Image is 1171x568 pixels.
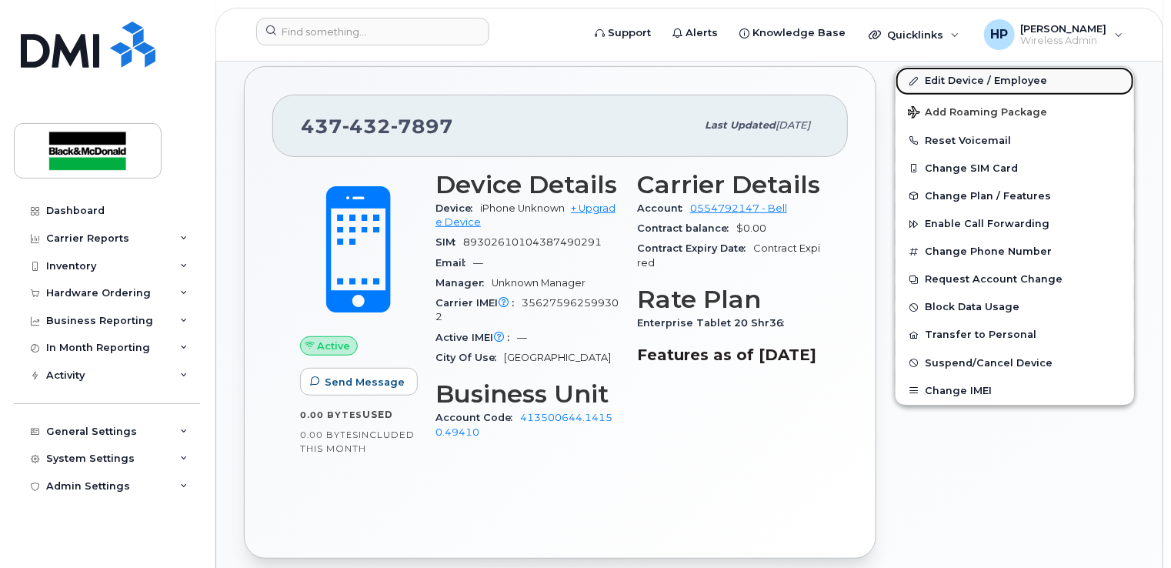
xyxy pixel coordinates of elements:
[300,409,362,420] span: 0.00 Bytes
[256,18,489,45] input: Find something...
[435,236,463,248] span: SIM
[896,349,1134,377] button: Suspend/Cancel Device
[435,412,520,423] span: Account Code
[435,277,492,289] span: Manager
[637,346,820,364] h3: Features as of [DATE]
[662,18,729,48] a: Alerts
[362,409,393,420] span: used
[752,25,846,41] span: Knowledge Base
[492,277,585,289] span: Unknown Manager
[705,119,776,131] span: Last updated
[637,222,736,234] span: Contract balance
[896,377,1134,405] button: Change IMEI
[435,297,522,309] span: Carrier IMEI
[896,293,1134,321] button: Block Data Usage
[435,257,473,269] span: Email
[435,297,619,322] span: 356275962599302
[463,236,602,248] span: 89302610104387490291
[690,202,787,214] a: 0554792147 - Bell
[435,380,619,408] h3: Business Unit
[435,352,504,363] span: City Of Use
[896,95,1134,127] button: Add Roaming Package
[637,317,792,329] span: Enterprise Tablet 20 Shr36
[729,18,856,48] a: Knowledge Base
[342,115,391,138] span: 432
[858,19,970,50] div: Quicklinks
[896,155,1134,182] button: Change SIM Card
[686,25,718,41] span: Alerts
[896,321,1134,349] button: Transfer to Personal
[480,202,565,214] span: iPhone Unknown
[896,182,1134,210] button: Change Plan / Features
[925,190,1051,202] span: Change Plan / Features
[637,171,820,199] h3: Carrier Details
[637,242,820,268] span: Contract Expired
[300,429,415,454] span: included this month
[301,115,453,138] span: 437
[736,222,766,234] span: $0.00
[896,210,1134,238] button: Enable Call Forwarding
[318,339,351,353] span: Active
[300,368,418,396] button: Send Message
[637,242,753,254] span: Contract Expiry Date
[776,119,810,131] span: [DATE]
[504,352,611,363] span: [GEOGRAPHIC_DATA]
[517,332,527,343] span: —
[435,171,619,199] h3: Device Details
[435,412,612,437] a: 413500644.14150.49410
[908,106,1047,121] span: Add Roaming Package
[990,25,1008,44] span: HP
[435,332,517,343] span: Active IMEI
[925,357,1053,369] span: Suspend/Cancel Device
[608,25,651,41] span: Support
[391,115,453,138] span: 7897
[637,286,820,313] h3: Rate Plan
[1021,35,1107,47] span: Wireless Admin
[1021,22,1107,35] span: [PERSON_NAME]
[887,28,943,41] span: Quicklinks
[896,266,1134,293] button: Request Account Change
[325,375,405,389] span: Send Message
[973,19,1134,50] div: Harsh Patel
[896,238,1134,266] button: Change Phone Number
[637,202,690,214] span: Account
[435,202,480,214] span: Device
[584,18,662,48] a: Support
[896,67,1134,95] a: Edit Device / Employee
[896,127,1134,155] button: Reset Voicemail
[300,429,359,440] span: 0.00 Bytes
[473,257,483,269] span: —
[925,219,1049,230] span: Enable Call Forwarding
